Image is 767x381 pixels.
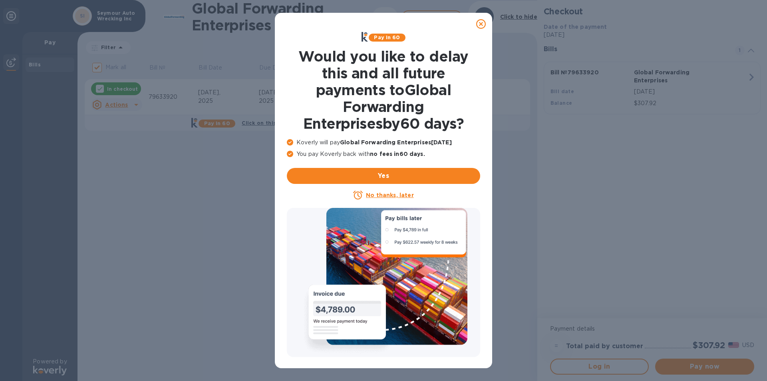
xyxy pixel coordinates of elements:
button: Yes [287,168,480,184]
p: Koverly will pay [287,138,480,147]
span: Yes [293,171,474,181]
p: You pay Koverly back with [287,150,480,158]
b: Pay in 60 [374,34,400,40]
b: no fees in 60 days . [370,151,425,157]
u: No thanks, later [366,192,413,198]
b: Global Forwarding Enterprises [DATE] [340,139,452,146]
h1: Would you like to delay this and all future payments to Global Forwarding Enterprises by 60 days ? [287,48,480,132]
